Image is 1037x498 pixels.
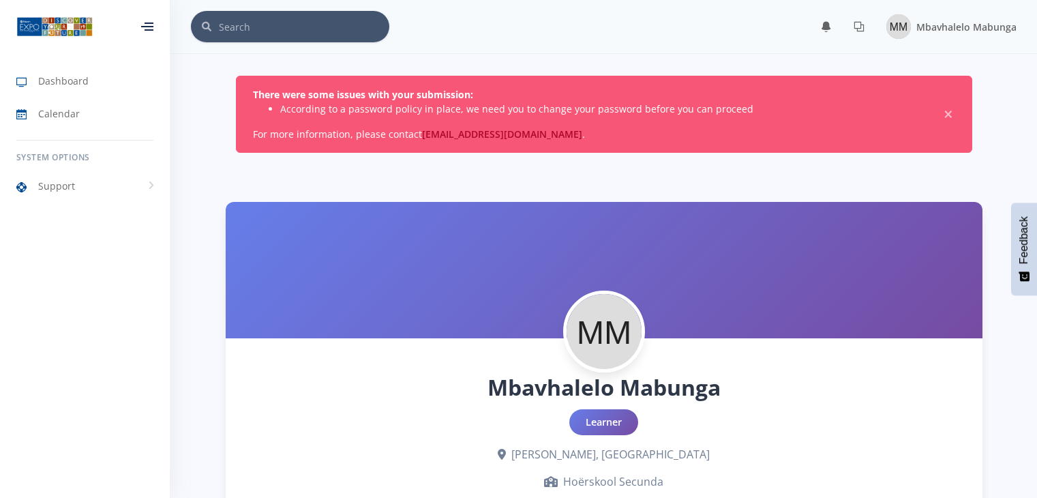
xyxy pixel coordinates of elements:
div: Hoërskool Secunda [247,473,961,490]
li: According to a password policy in place, we need you to change your password before you can proceed [280,102,922,116]
span: × [942,108,955,121]
img: Image placeholder [886,14,911,39]
div: Learner [569,409,638,435]
button: Close [942,108,955,121]
a: [EMAIL_ADDRESS][DOMAIN_NAME] [422,128,582,141]
span: Feedback [1018,216,1030,264]
span: Support [38,179,75,193]
button: Feedback - Show survey [1011,203,1037,295]
img: Profile Picture [567,294,642,369]
strong: There were some issues with your submission: [253,88,473,101]
span: Calendar [38,106,80,121]
div: [PERSON_NAME], [GEOGRAPHIC_DATA] [247,446,961,463]
span: Mbavhalelo Mabunga [916,20,1017,33]
input: Search [219,11,389,42]
span: Dashboard [38,74,89,88]
h6: System Options [16,151,153,164]
img: ... [16,16,93,38]
a: Image placeholder Mbavhalelo Mabunga [875,12,1017,42]
h1: Mbavhalelo Mabunga [247,371,961,404]
div: For more information, please contact . [236,76,972,153]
